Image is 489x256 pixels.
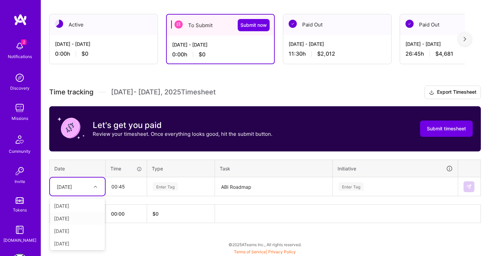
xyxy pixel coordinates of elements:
h3: Let's get you paid [93,120,272,130]
th: Date [50,160,106,177]
img: Active [55,20,63,28]
p: Review your timesheet. Once everything looks good, hit the submit button. [93,130,272,138]
div: Enter Tag [339,181,364,192]
span: $0 [81,50,88,57]
div: [DATE] [50,237,105,250]
div: Discovery [10,85,30,92]
div: [DATE] [50,200,105,212]
div: [DATE] - [DATE] [289,40,386,48]
div: Invite [15,178,25,185]
span: Submit timesheet [427,125,466,132]
span: | [234,249,296,254]
th: 00:00 [106,205,147,223]
span: $ 0 [152,211,159,217]
img: teamwork [13,101,26,115]
th: Type [147,160,215,177]
div: [DATE] [50,225,105,237]
img: coin [57,114,85,142]
div: Initiative [338,165,453,172]
i: icon Download [429,89,434,96]
div: [DATE] [50,212,105,225]
div: Notifications [8,53,32,60]
img: Submit [466,184,472,189]
img: discovery [13,71,26,85]
i: icon Chevron [94,185,97,188]
span: $0 [199,51,205,58]
th: Task [215,160,333,177]
img: Paid Out [289,20,297,28]
img: To Submit [175,20,183,29]
span: [DATE] - [DATE] , 2025 Timesheet [111,88,216,96]
span: 2 [21,39,26,45]
div: Community [9,148,31,155]
span: Time tracking [49,88,93,96]
div: Time [110,165,142,172]
div: Missions [12,115,28,122]
button: Submit timesheet [420,121,473,137]
div: Enter Tag [153,181,178,192]
img: right [464,37,466,41]
div: [DOMAIN_NAME] [3,237,36,244]
img: logo [14,14,27,26]
input: HH:MM [106,178,146,196]
div: Tokens [13,206,27,214]
div: [DATE] - [DATE] [172,41,269,48]
a: Terms of Service [234,249,266,254]
div: 11:30 h [289,50,386,57]
button: Submit now [238,19,270,31]
div: Paid Out [283,14,391,35]
div: 0:00 h [172,51,269,58]
img: bell [13,39,26,53]
div: 0:00 h [55,50,152,57]
button: Export Timesheet [424,86,481,99]
th: Total [50,205,106,223]
img: Community [12,131,28,148]
div: [DATE] - [DATE] [55,40,152,48]
textarea: ABI Roadmap [216,178,332,196]
img: guide book [13,223,26,237]
div: To Submit [167,15,274,36]
img: tokens [16,197,24,204]
span: $4,681 [435,50,453,57]
div: Active [50,14,158,35]
img: Invite [13,164,26,178]
img: Paid Out [405,20,414,28]
a: Privacy Policy [268,249,296,254]
div: © 2025 ATeams Inc., All rights reserved. [41,236,489,253]
div: [DATE] [57,183,72,190]
span: Submit now [240,22,267,29]
span: $2,012 [317,50,335,57]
